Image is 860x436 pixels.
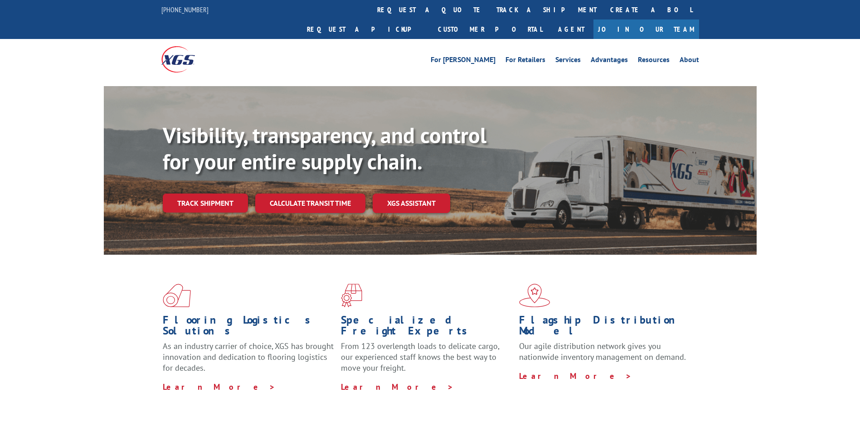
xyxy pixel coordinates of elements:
a: Advantages [591,56,628,66]
img: xgs-icon-flagship-distribution-model-red [519,284,550,307]
a: Request a pickup [300,19,431,39]
a: Learn More > [163,382,276,392]
span: Our agile distribution network gives you nationwide inventory management on demand. [519,341,686,362]
a: Resources [638,56,670,66]
a: Services [555,56,581,66]
a: Join Our Team [593,19,699,39]
h1: Specialized Freight Experts [341,315,512,341]
h1: Flooring Logistics Solutions [163,315,334,341]
a: For [PERSON_NAME] [431,56,496,66]
a: Track shipment [163,194,248,213]
img: xgs-icon-focused-on-flooring-red [341,284,362,307]
a: XGS ASSISTANT [373,194,450,213]
a: Learn More > [341,382,454,392]
a: Calculate transit time [255,194,365,213]
img: xgs-icon-total-supply-chain-intelligence-red [163,284,191,307]
h1: Flagship Distribution Model [519,315,690,341]
b: Visibility, transparency, and control for your entire supply chain. [163,121,486,175]
a: Learn More > [519,371,632,381]
p: From 123 overlength loads to delicate cargo, our experienced staff knows the best way to move you... [341,341,512,381]
a: Customer Portal [431,19,549,39]
a: For Retailers [505,56,545,66]
a: About [680,56,699,66]
span: As an industry carrier of choice, XGS has brought innovation and dedication to flooring logistics... [163,341,334,373]
a: [PHONE_NUMBER] [161,5,209,14]
a: Agent [549,19,593,39]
